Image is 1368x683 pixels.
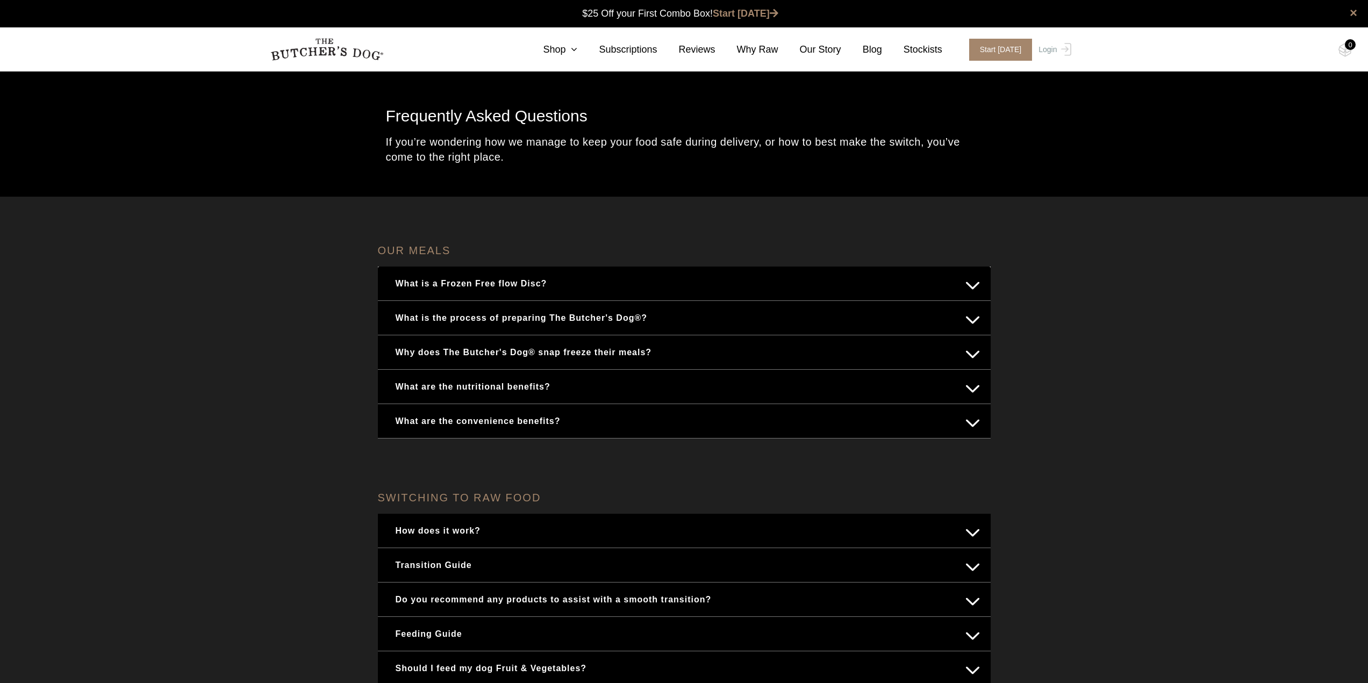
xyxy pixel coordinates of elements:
button: What are the nutritional benefits? [389,376,980,397]
a: Start [DATE] [713,8,778,19]
a: Our Story [778,42,841,57]
button: What is a Frozen Free flow Disc? [389,273,980,294]
a: Stockists [882,42,942,57]
div: 0 [1345,39,1356,50]
button: Feeding Guide [389,623,980,644]
button: What is the process of preparing The Butcher's Dog®? [389,307,980,328]
button: Do you recommend any products to assist with a smooth transition? [389,589,980,610]
h4: OUR MEALS [378,234,991,267]
a: Why Raw [715,42,778,57]
p: If you’re wondering how we manage to keep your food safe during delivery, or how to best make the... [386,134,983,164]
button: How does it work? [389,520,980,541]
a: Subscriptions [577,42,657,57]
h4: SWITCHING TO RAW FOOD [378,481,991,514]
span: Start [DATE] [969,39,1033,61]
button: What are the convenience benefits? [389,411,980,432]
button: Why does The Butcher's Dog® snap freeze their meals? [389,342,980,363]
button: Should I feed my dog Fruit & Vegetables? [389,658,980,679]
a: Login [1036,39,1071,61]
a: Blog [841,42,882,57]
button: Transition Guide [389,555,980,576]
a: Reviews [657,42,715,57]
img: TBD_Cart-Empty.png [1338,43,1352,57]
h1: Frequently Asked Questions [386,103,983,129]
a: close [1350,6,1357,19]
a: Start [DATE] [958,39,1036,61]
a: Shop [521,42,577,57]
